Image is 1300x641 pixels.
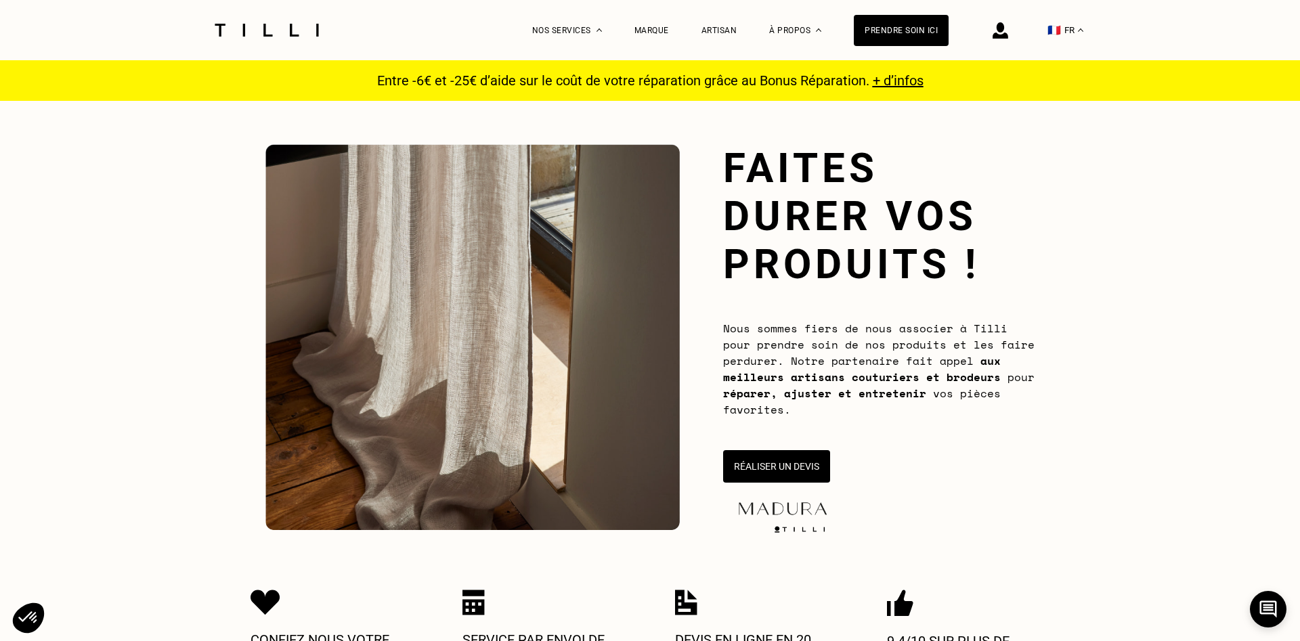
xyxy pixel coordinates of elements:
[723,353,1001,385] b: aux meilleurs artisans couturiers et brodeurs
[462,590,485,615] img: Icon
[1047,24,1061,37] span: 🇫🇷
[816,28,821,32] img: Menu déroulant à propos
[993,22,1008,39] img: icône connexion
[1078,28,1083,32] img: menu déroulant
[769,526,830,533] img: logo Tilli
[887,590,913,617] img: Icon
[873,72,924,89] a: + d’infos
[369,72,932,89] p: Entre -6€ et -25€ d’aide sur le coût de votre réparation grâce au Bonus Réparation.
[675,590,697,615] img: Icon
[251,590,280,615] img: Icon
[723,450,830,483] button: Réaliser un devis
[701,26,737,35] a: Artisan
[723,385,926,401] b: réparer, ajuster et entretenir
[597,28,602,32] img: Menu déroulant
[723,144,1035,288] h1: Faites durer vos produits !
[634,26,669,35] a: Marque
[723,320,1035,418] span: Nous sommes fiers de nous associer à Tilli pour prendre soin de nos produits et les faire perdure...
[735,500,830,518] img: maduraLogo-5877f563076e9857a9763643b83271db.png
[854,15,949,46] a: Prendre soin ici
[210,24,324,37] img: Logo du service de couturière Tilli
